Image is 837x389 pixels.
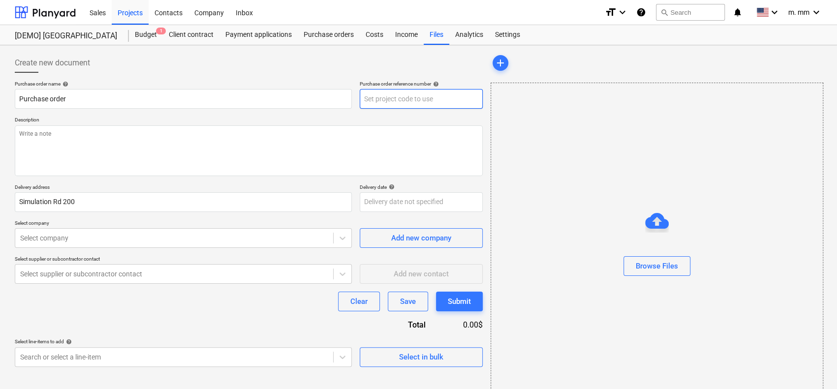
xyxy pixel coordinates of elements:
[355,319,441,330] div: Total
[129,25,163,45] div: Budget
[623,256,690,276] button: Browse Files
[436,292,483,311] button: Submit
[636,260,678,272] div: Browse Files
[449,25,489,45] a: Analytics
[360,347,483,367] button: Select in bulk
[660,8,668,16] span: search
[495,57,506,69] span: add
[15,256,352,264] p: Select supplier or subcontractor contact
[788,8,809,16] span: m. mm
[605,6,617,18] i: format_size
[636,6,646,18] i: Knowledge base
[360,184,483,190] div: Delivery date
[387,184,395,190] span: help
[400,295,416,308] div: Save
[15,338,352,345] div: Select line-items to add
[15,117,483,125] p: Description
[338,292,380,311] button: Clear
[389,25,424,45] a: Income
[156,28,166,34] span: 1
[129,25,163,45] a: Budget1
[617,6,628,18] i: keyboard_arrow_down
[163,25,219,45] a: Client contract
[350,295,368,308] div: Clear
[298,25,360,45] a: Purchase orders
[360,25,389,45] a: Costs
[441,319,483,330] div: 0.00$
[64,339,72,345] span: help
[810,6,822,18] i: keyboard_arrow_down
[388,292,428,311] button: Save
[733,6,743,18] i: notifications
[431,81,439,87] span: help
[61,81,68,87] span: help
[15,31,117,41] div: [DEMO] [GEOGRAPHIC_DATA]
[769,6,780,18] i: keyboard_arrow_down
[424,25,449,45] a: Files
[448,295,471,308] div: Submit
[15,192,352,212] input: Delivery address
[656,4,725,21] button: Search
[399,351,443,363] div: Select in bulk
[391,232,451,244] div: Add new company
[360,89,483,109] input: Set project code to use
[15,89,352,109] input: Document name
[219,25,298,45] a: Payment applications
[360,81,483,87] div: Purchase order reference number
[788,342,837,389] iframe: Chat Widget
[15,184,352,192] p: Delivery address
[360,192,483,212] input: Delivery date not specified
[15,81,352,87] div: Purchase order name
[360,228,483,248] button: Add new company
[15,57,90,69] span: Create new document
[489,25,526,45] a: Settings
[15,220,352,228] p: Select company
